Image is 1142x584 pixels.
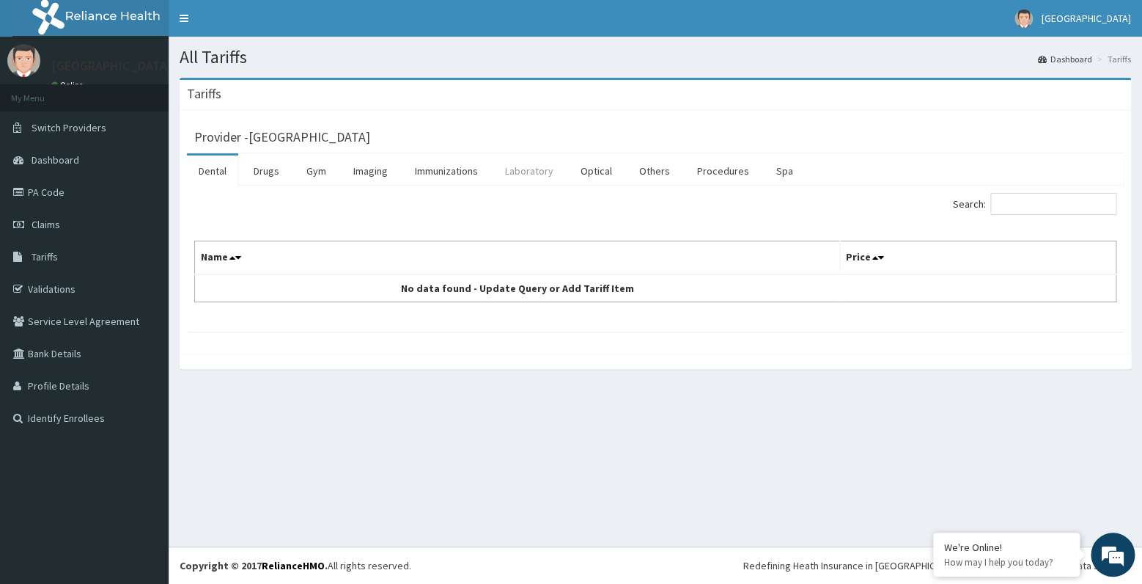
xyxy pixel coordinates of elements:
[51,59,172,73] p: [GEOGRAPHIC_DATA]
[1038,53,1092,65] a: Dashboard
[839,241,1116,275] th: Price
[7,44,40,77] img: User Image
[32,218,60,231] span: Claims
[990,193,1116,215] input: Search:
[76,82,246,101] div: Chat with us now
[1042,12,1131,25] span: [GEOGRAPHIC_DATA]
[32,153,79,167] span: Dashboard
[195,241,840,275] th: Name
[1014,10,1033,28] img: User Image
[743,558,1131,573] div: Redefining Heath Insurance in [GEOGRAPHIC_DATA] using Telemedicine and Data Science!
[242,156,291,186] a: Drugs
[295,156,338,186] a: Gym
[493,156,565,186] a: Laboratory
[685,156,761,186] a: Procedures
[342,156,399,186] a: Imaging
[169,547,1142,584] footer: All rights reserved.
[51,80,86,90] a: Online
[262,559,325,572] a: RelianceHMO
[195,274,840,302] td: No data found - Update Query or Add Tariff Item
[627,156,682,186] a: Others
[765,156,805,186] a: Spa
[194,131,370,144] h3: Provider - [GEOGRAPHIC_DATA]
[27,73,59,110] img: d_794563401_company_1708531726252_794563401
[85,185,202,333] span: We're online!
[403,156,490,186] a: Immunizations
[32,250,58,263] span: Tariffs
[1094,53,1131,65] li: Tariffs
[240,7,276,43] div: Minimize live chat window
[180,48,1131,67] h1: All Tariffs
[32,121,106,134] span: Switch Providers
[569,156,624,186] a: Optical
[187,87,221,101] h3: Tariffs
[180,559,328,572] strong: Copyright © 2017 .
[187,156,238,186] a: Dental
[944,556,1069,569] p: How may I help you today?
[944,541,1069,554] div: We're Online!
[953,193,1116,215] label: Search:
[7,401,279,452] textarea: Type your message and hit 'Enter'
